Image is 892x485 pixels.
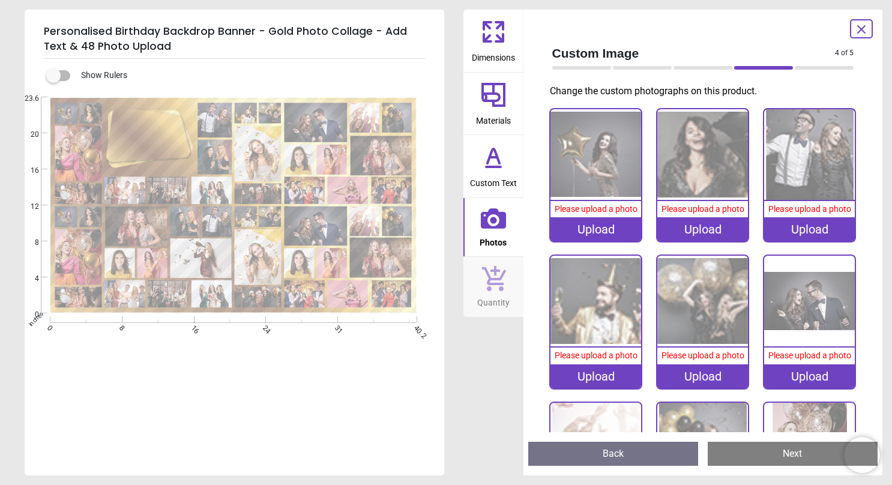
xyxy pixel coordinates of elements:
[44,19,425,59] h5: Personalised Birthday Backdrop Banner - Gold Photo Collage - Add Text & 48 Photo Upload
[657,217,748,241] div: Upload
[44,324,52,331] span: 0
[470,172,517,190] span: Custom Text
[16,130,39,140] span: 20
[16,310,39,320] span: 0
[550,217,641,241] div: Upload
[764,364,855,388] div: Upload
[16,274,39,284] span: 4
[657,364,748,388] div: Upload
[768,204,851,214] span: Please upload a photo
[555,204,637,214] span: Please upload a photo
[188,324,196,331] span: 16
[661,204,744,214] span: Please upload a photo
[16,166,39,176] span: 16
[480,231,507,249] span: Photos
[411,324,419,331] span: 40.2
[16,94,39,104] span: 23.6
[661,351,744,360] span: Please upload a photo
[332,324,340,331] span: 31
[16,202,39,212] span: 12
[463,10,523,72] button: Dimensions
[472,46,515,64] span: Dimensions
[261,324,268,331] span: 24
[463,257,523,317] button: Quantity
[16,238,39,248] span: 8
[764,217,855,241] div: Upload
[476,109,511,127] span: Materials
[463,135,523,197] button: Custom Text
[550,364,641,388] div: Upload
[835,48,854,58] span: 4 of 5
[552,44,836,62] span: Custom Image
[463,73,523,135] button: Materials
[844,437,880,473] iframe: Brevo live chat
[768,351,851,360] span: Please upload a photo
[528,442,698,466] button: Back
[477,291,510,309] span: Quantity
[708,442,878,466] button: Next
[555,351,637,360] span: Please upload a photo
[116,324,124,331] span: 8
[53,68,444,83] div: Show Rulers
[463,198,523,257] button: Photos
[550,85,864,98] p: Change the custom photographs on this product.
